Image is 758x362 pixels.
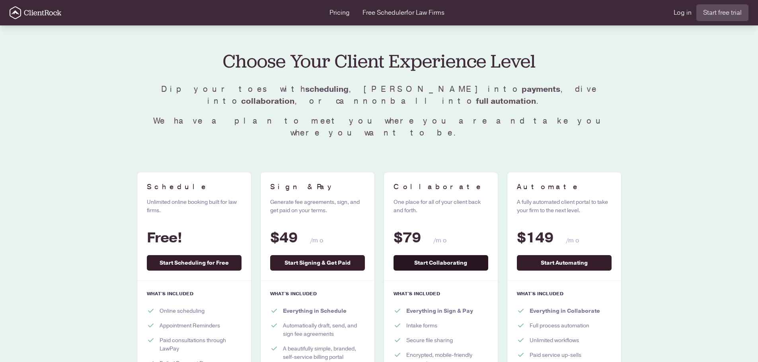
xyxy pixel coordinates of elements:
span: /mo [310,236,327,245]
p: Dip your toes with , [PERSON_NAME] into , dive into , or cannonball into . [137,83,621,107]
span: for Law Firms [406,8,444,17]
strong: Everything in Collaborate [530,307,600,315]
svg: ClientRock Logo [10,6,61,19]
h3: What's included [517,290,612,297]
span: Automatically draft, send, and sign fee agreements [283,321,365,338]
strong: scheduling [305,84,349,95]
p: One place for all of your client back and forth. [394,198,488,215]
span: $149 [517,228,553,248]
h3: What's included [394,290,488,297]
a: Start Collaborating [394,255,488,271]
a: Start Automating [517,255,612,271]
span: Full process automation [530,321,589,330]
strong: Everything in Sign & Pay [406,307,473,315]
p: Generate fee agreements, sign, and get paid on your terms. [270,198,365,215]
a: Start free trial [696,4,748,21]
h2: Automate [517,182,612,192]
span: A beautifully simple, branded, self-service billing portal [283,345,365,361]
h2: Sign & Pay [270,182,365,192]
a: Go to the homepage [10,6,61,19]
span: Unlimited workflows [530,336,579,345]
span: Secure file sharing [406,336,453,345]
span: Intake forms [406,321,437,330]
p: We have a plan to meet you where you are and take you where you want to be. [137,115,621,139]
span: Paid consultations through LawPay [160,336,242,353]
strong: payments [522,84,560,95]
span: $79 [394,228,421,248]
a: Start Signing & Get Paid [270,255,365,271]
a: Free Schedulerfor Law Firms [362,8,444,17]
span: /mo [433,236,450,245]
h3: What's included [270,290,365,297]
a: Pricing [329,8,350,17]
span: Appointment Reminders [160,321,220,330]
a: Start Scheduling for Free [147,255,242,271]
span: Paid service up-sells [530,351,581,359]
strong: full automation [476,96,536,106]
h2: Collaborate [394,182,488,192]
strong: collaboration [241,96,294,106]
h2: Schedule [147,182,242,192]
span: Free! [147,228,183,248]
span: Online scheduling [160,307,205,315]
a: Log in [674,8,692,17]
h3: What's included [147,290,242,297]
strong: Everything in Schedule [283,307,347,315]
p: Unlimited online booking built for law firms. [147,198,242,215]
h1: Choose Your Client Experience Level [137,47,621,75]
span: $49 [270,228,298,248]
span: /mo [566,236,583,245]
p: A fully automated client portal to take your firm to the next level. [517,198,612,215]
